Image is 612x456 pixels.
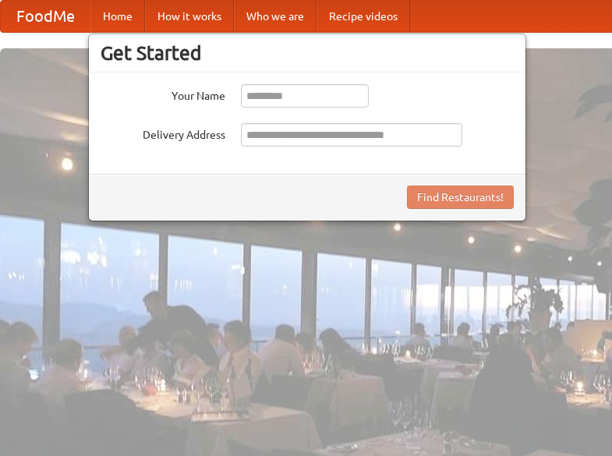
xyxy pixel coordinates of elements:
[1,1,90,32] a: FoodMe
[317,1,410,32] a: Recipe videos
[145,1,234,32] a: How it works
[90,1,145,32] a: Home
[407,186,514,209] button: Find Restaurants!
[101,123,225,143] label: Delivery Address
[101,41,514,65] h3: Get Started
[101,84,225,104] label: Your Name
[234,1,317,32] a: Who we are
